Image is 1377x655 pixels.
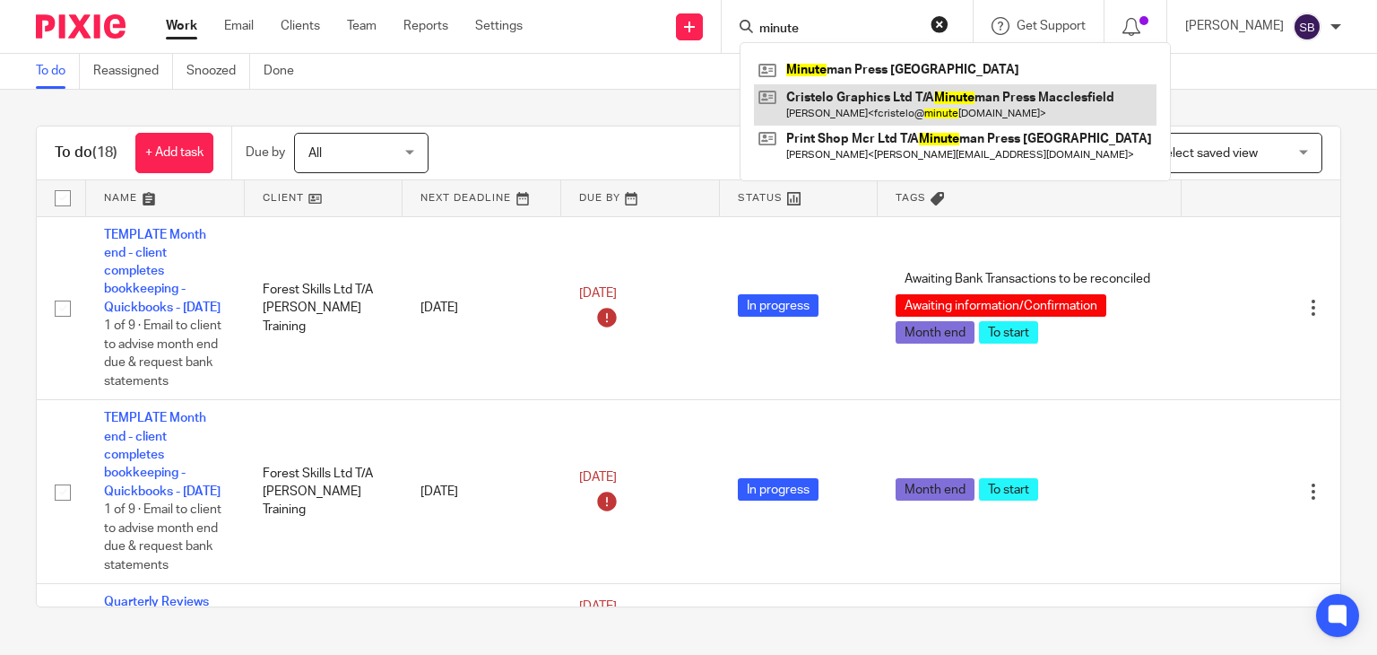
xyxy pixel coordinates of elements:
[403,17,448,35] a: Reports
[224,17,254,35] a: Email
[1157,147,1258,160] span: Select saved view
[166,17,197,35] a: Work
[55,144,117,162] h1: To do
[896,267,1159,290] span: Awaiting Bank Transactions to be reconciled
[403,216,561,400] td: [DATE]
[896,478,974,501] span: Month end
[738,294,818,317] span: In progress
[246,144,285,162] p: Due by
[579,600,617,613] span: [DATE]
[347,17,377,35] a: Team
[1293,13,1321,41] img: svg%3E
[896,294,1106,317] span: Awaiting information/Confirmation
[186,54,250,89] a: Snoozed
[758,22,919,38] input: Search
[36,14,126,39] img: Pixie
[1017,20,1086,32] span: Get Support
[104,319,221,388] span: 1 of 9 · Email to client to advise month end due & request bank statements
[896,321,974,344] span: Month end
[264,54,307,89] a: Done
[579,287,617,300] span: [DATE]
[896,193,926,203] span: Tags
[979,321,1038,344] span: To start
[579,471,617,484] span: [DATE]
[308,147,322,160] span: All
[245,216,403,400] td: Forest Skills Ltd T/A [PERSON_NAME] Training
[1185,17,1284,35] p: [PERSON_NAME]
[245,400,403,584] td: Forest Skills Ltd T/A [PERSON_NAME] Training
[931,15,948,33] button: Clear
[475,17,523,35] a: Settings
[93,54,173,89] a: Reassigned
[281,17,320,35] a: Clients
[104,596,209,608] a: Quarterly Reviews
[92,145,117,160] span: (18)
[36,54,80,89] a: To do
[104,229,221,314] a: TEMPLATE Month end - client completes bookkeeping - Quickbooks - [DATE]
[104,503,221,572] span: 1 of 9 · Email to client to advise month end due & request bank statements
[979,478,1038,501] span: To start
[135,133,213,173] a: + Add task
[738,478,818,501] span: In progress
[104,412,221,497] a: TEMPLATE Month end - client completes bookkeeping - Quickbooks - [DATE]
[403,400,561,584] td: [DATE]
